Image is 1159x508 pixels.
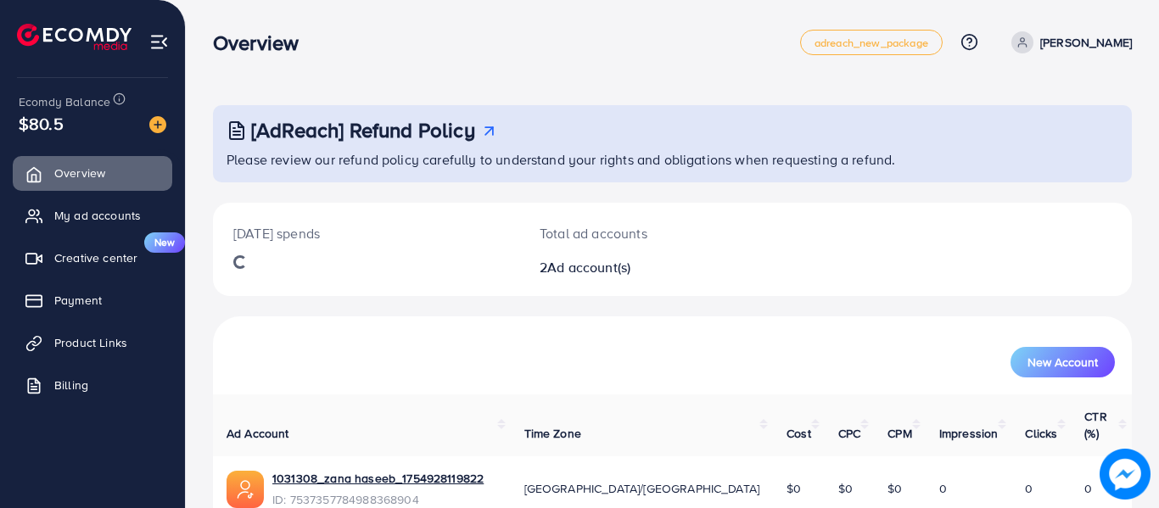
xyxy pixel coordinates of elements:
[17,24,132,50] img: logo
[1101,450,1149,498] img: image
[19,93,110,110] span: Ecomdy Balance
[13,283,172,317] a: Payment
[19,111,64,136] span: $80.5
[13,198,172,232] a: My ad accounts
[213,31,312,55] h3: Overview
[149,116,166,133] img: image
[838,480,853,497] span: $0
[1025,425,1057,442] span: Clicks
[524,480,760,497] span: [GEOGRAPHIC_DATA]/[GEOGRAPHIC_DATA]
[540,260,729,276] h2: 2
[540,223,729,243] p: Total ad accounts
[54,377,88,394] span: Billing
[939,480,947,497] span: 0
[227,425,289,442] span: Ad Account
[838,425,860,442] span: CPC
[787,480,801,497] span: $0
[1011,347,1115,377] button: New Account
[1084,408,1106,442] span: CTR (%)
[1040,32,1132,53] p: [PERSON_NAME]
[887,480,902,497] span: $0
[227,471,264,508] img: ic-ads-acc.e4c84228.svg
[524,425,581,442] span: Time Zone
[233,223,499,243] p: [DATE] spends
[251,118,475,142] h3: [AdReach] Refund Policy
[13,156,172,190] a: Overview
[815,37,928,48] span: adreach_new_package
[227,149,1122,170] p: Please review our refund policy carefully to understand your rights and obligations when requesti...
[887,425,911,442] span: CPM
[54,292,102,309] span: Payment
[800,30,943,55] a: adreach_new_package
[939,425,999,442] span: Impression
[54,165,105,181] span: Overview
[54,334,127,351] span: Product Links
[13,241,172,275] a: Creative centerNew
[54,207,141,224] span: My ad accounts
[54,249,137,266] span: Creative center
[1025,480,1033,497] span: 0
[787,425,811,442] span: Cost
[13,368,172,402] a: Billing
[13,326,172,360] a: Product Links
[547,258,630,276] span: Ad account(s)
[149,32,169,52] img: menu
[1084,480,1092,497] span: 0
[144,232,185,253] span: New
[272,491,484,508] span: ID: 7537357784988368904
[1005,31,1132,53] a: [PERSON_NAME]
[272,470,484,487] a: 1031308_zana haseeb_1754928119822
[1027,356,1098,368] span: New Account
